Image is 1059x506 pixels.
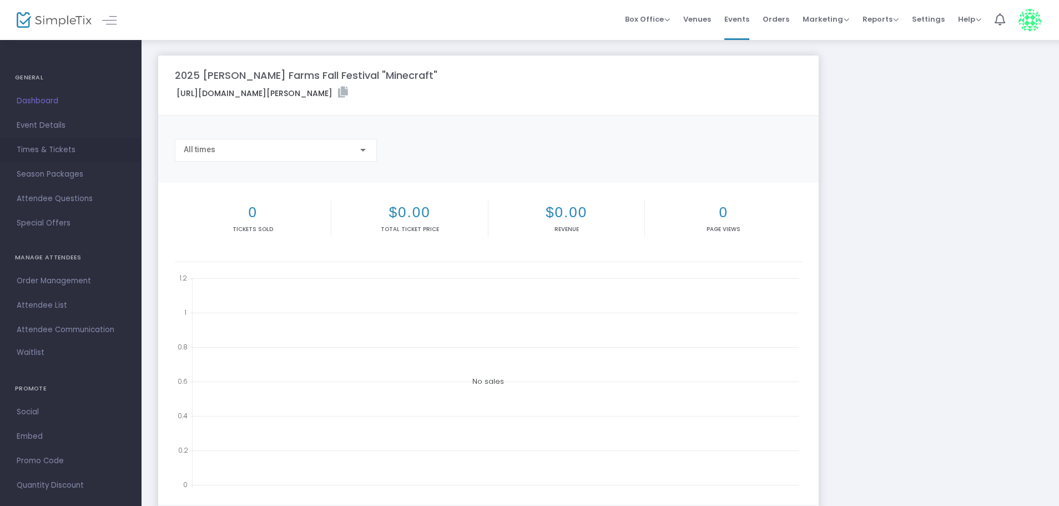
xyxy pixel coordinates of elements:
p: Tickets sold [177,225,329,233]
span: Events [724,5,749,33]
span: Reports [863,14,899,24]
p: Total Ticket Price [334,225,485,233]
span: Event Details [17,118,125,133]
h2: 0 [647,204,799,221]
span: Dashboard [17,94,125,108]
h4: GENERAL [15,67,127,89]
span: Order Management [17,274,125,288]
span: Attendee Questions [17,192,125,206]
p: Page Views [647,225,799,233]
span: Season Packages [17,167,125,182]
div: No sales [175,270,802,493]
label: [URL][DOMAIN_NAME][PERSON_NAME] [176,87,348,99]
span: Marketing [803,14,849,24]
h4: PROMOTE [15,378,127,400]
span: Quantity Discount [17,478,125,493]
h2: $0.00 [491,204,642,221]
span: Orders [763,5,789,33]
p: Revenue [491,225,642,233]
span: Special Offers [17,216,125,231]
h4: MANAGE ATTENDEES [15,247,127,269]
h2: 0 [177,204,329,221]
span: All times [184,145,215,154]
span: Social [17,405,125,419]
span: Times & Tickets [17,143,125,157]
span: Waitlist [17,347,44,358]
span: Promo Code [17,454,125,468]
span: Box Office [625,14,670,24]
span: Settings [912,5,945,33]
span: Attendee List [17,298,125,313]
h2: $0.00 [334,204,485,221]
span: Embed [17,429,125,444]
span: Venues [683,5,711,33]
m-panel-title: 2025 [PERSON_NAME] Farms Fall Festival "Minecraft" [175,68,437,83]
span: Attendee Communication [17,323,125,337]
span: Help [958,14,981,24]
